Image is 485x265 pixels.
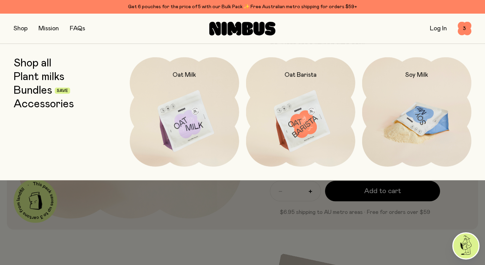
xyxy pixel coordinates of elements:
[362,57,471,167] a: Soy Milk
[57,89,68,93] span: Save
[70,26,85,32] a: FAQs
[285,71,317,79] h2: Oat Barista
[38,26,59,32] a: Mission
[246,57,355,167] a: Oat Barista
[458,22,471,35] button: 3
[14,98,74,110] a: Accessories
[453,233,479,259] img: agent
[173,71,196,79] h2: Oat Milk
[14,57,51,69] a: Shop all
[14,3,471,11] div: Get 6 pouches for the price of 5 with our Bulk Pack ✨ Free Australian metro shipping for orders $59+
[405,71,428,79] h2: Soy Milk
[130,57,239,167] a: Oat Milk
[430,26,447,32] a: Log In
[14,84,52,97] a: Bundles
[14,71,64,83] a: Plant milks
